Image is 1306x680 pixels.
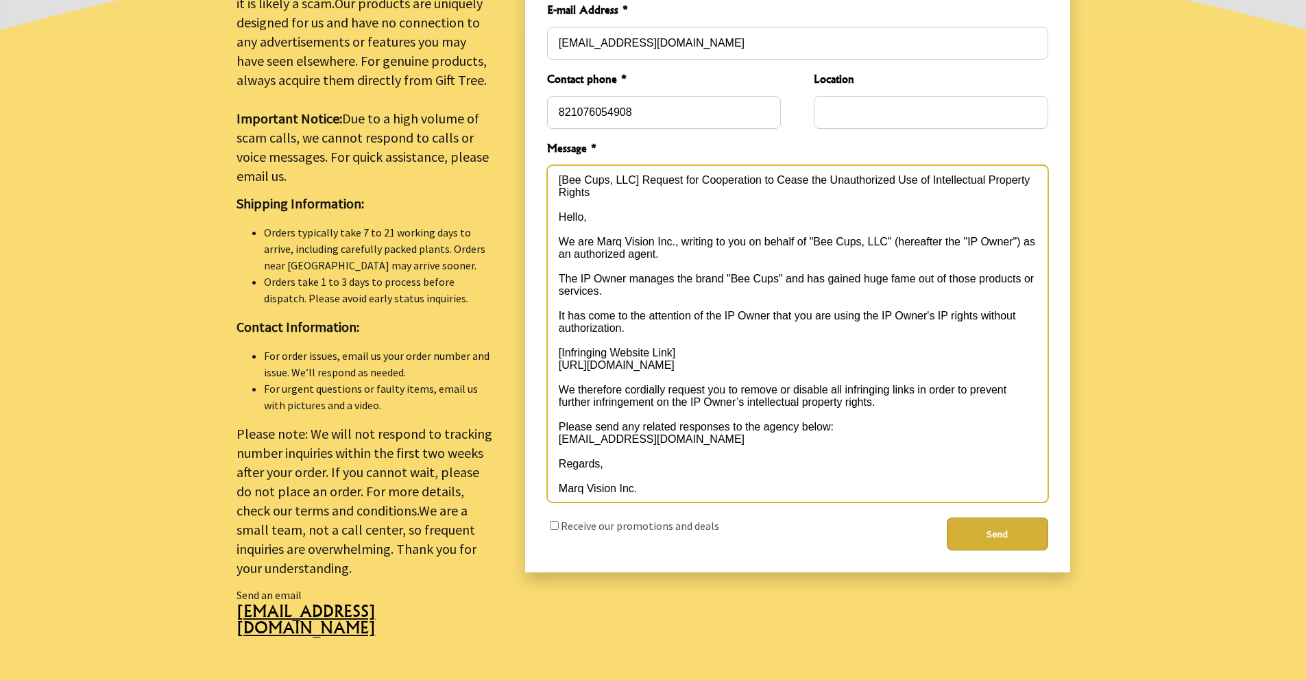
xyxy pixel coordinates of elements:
[561,519,719,533] label: Receive our promotions and deals
[237,588,302,602] span: Send an email
[547,165,1048,502] textarea: Message *
[264,274,492,306] li: Orders take 1 to 3 days to process before dispatch. Please avoid early status inquiries.
[237,195,364,212] strong: Shipping Information:
[264,380,492,413] li: For urgent questions or faulty items, email us with pictures and a video.
[237,110,342,127] strong: Important Notice:
[237,318,359,335] strong: Contact Information:
[547,140,1048,160] span: Message *
[264,348,492,380] li: For order issues, email us your order number and issue. We’ll respond as needed.
[947,518,1048,550] button: Send
[814,71,1048,90] span: Location
[264,224,492,274] li: Orders typically take 7 to 21 working days to arrive, including carefully packed plants. Orders n...
[547,71,781,90] span: Contact phone *
[547,1,1048,21] span: E-mail Address *
[547,96,781,129] input: Contact phone *
[547,27,1048,60] input: E-mail Address *
[814,96,1048,129] input: Location
[237,425,492,576] big: Please note: We will not respond to tracking number inquiries within the first two weeks after yo...
[237,603,492,646] a: [EMAIL_ADDRESS][DOMAIN_NAME]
